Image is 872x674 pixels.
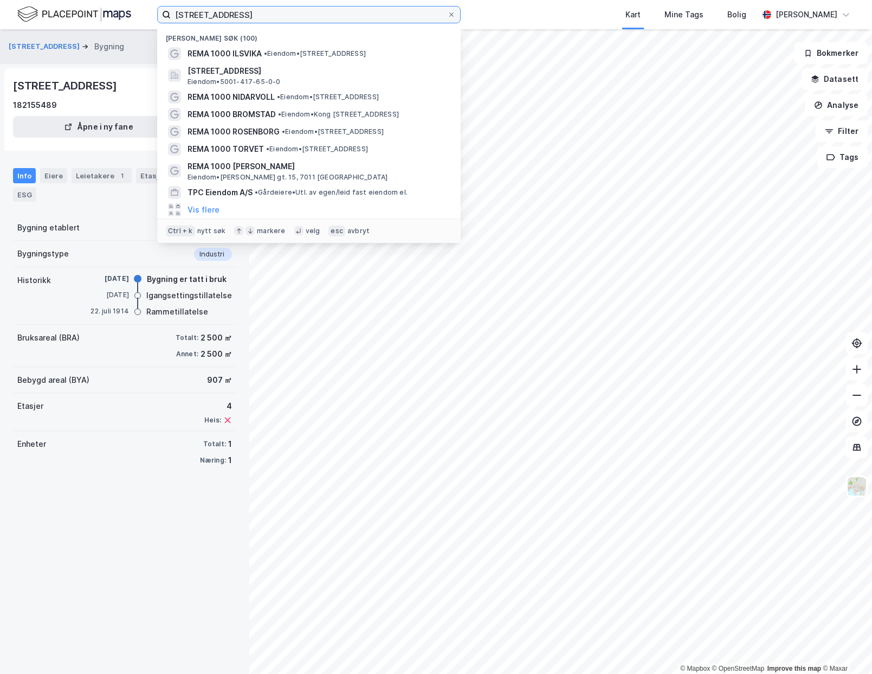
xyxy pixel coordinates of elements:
[188,173,387,182] span: Eiendom • [PERSON_NAME] gt. 15, 7011 [GEOGRAPHIC_DATA]
[266,145,368,153] span: Eiendom • [STREET_ADDRESS]
[306,227,320,235] div: velg
[146,289,232,302] div: Igangsettingstillatelse
[72,168,132,183] div: Leietakere
[17,274,51,287] div: Historikk
[86,290,129,300] div: [DATE]
[712,665,765,672] a: OpenStreetMap
[228,454,232,467] div: 1
[204,416,221,425] div: Heis:
[264,49,366,58] span: Eiendom • [STREET_ADDRESS]
[255,188,258,196] span: •
[203,440,226,448] div: Totalt:
[266,145,269,153] span: •
[188,78,281,86] span: Eiendom • 5001-417-65-0-0
[802,68,868,90] button: Datasett
[264,49,267,57] span: •
[347,227,370,235] div: avbryt
[176,350,198,358] div: Annet:
[117,170,127,181] div: 1
[188,143,264,156] span: REMA 1000 TORVET
[9,41,82,52] button: [STREET_ADDRESS]
[255,188,408,197] span: Gårdeiere • Utl. av egen/leid fast eiendom el.
[282,127,285,136] span: •
[816,120,868,142] button: Filter
[680,665,710,672] a: Mapbox
[176,333,198,342] div: Totalt:
[188,203,219,216] button: Vis flere
[94,40,124,53] div: Bygning
[140,171,207,181] div: Etasjer og enheter
[818,622,872,674] div: Kontrollprogram for chat
[17,374,89,387] div: Bebygd areal (BYA)
[197,227,226,235] div: nytt søk
[188,125,280,138] span: REMA 1000 ROSENBORG
[171,7,447,23] input: Søk på adresse, matrikkel, gårdeiere, leietakere eller personer
[13,188,36,202] div: ESG
[17,221,80,234] div: Bygning etablert
[188,65,448,78] span: [STREET_ADDRESS]
[817,146,868,168] button: Tags
[625,8,641,21] div: Kart
[847,476,867,497] img: Z
[282,127,384,136] span: Eiendom • [STREET_ADDRESS]
[228,438,232,451] div: 1
[146,305,208,318] div: Rammetillatelse
[17,400,43,413] div: Etasjer
[86,274,129,284] div: [DATE]
[328,226,345,236] div: esc
[13,116,184,138] button: Åpne i ny fane
[13,168,36,183] div: Info
[13,99,57,112] div: 182155489
[188,108,276,121] span: REMA 1000 BROMSTAD
[17,5,131,24] img: logo.f888ab2527a4732fd821a326f86c7f29.svg
[207,374,232,387] div: 907 ㎡
[818,622,872,674] iframe: Chat Widget
[664,8,703,21] div: Mine Tags
[201,348,232,361] div: 2 500 ㎡
[147,273,227,286] div: Bygning er tatt i bruk
[805,94,868,116] button: Analyse
[767,665,821,672] a: Improve this map
[201,331,232,344] div: 2 500 ㎡
[776,8,837,21] div: [PERSON_NAME]
[13,77,119,94] div: [STREET_ADDRESS]
[188,91,275,104] span: REMA 1000 NIDARVOLL
[727,8,746,21] div: Bolig
[188,47,262,60] span: REMA 1000 ILSVIKA
[157,25,461,45] div: [PERSON_NAME] søk (100)
[17,247,69,260] div: Bygningstype
[200,456,226,465] div: Næring:
[40,168,67,183] div: Eiere
[277,93,280,101] span: •
[278,110,399,119] span: Eiendom • Kong [STREET_ADDRESS]
[17,331,80,344] div: Bruksareal (BRA)
[204,400,232,413] div: 4
[188,186,253,199] span: TPC Eiendom A/S
[257,227,285,235] div: markere
[278,110,281,118] span: •
[86,306,129,316] div: 22. juli 1914
[17,438,46,451] div: Enheter
[277,93,379,101] span: Eiendom • [STREET_ADDRESS]
[795,42,868,64] button: Bokmerker
[188,160,448,173] span: REMA 1000 [PERSON_NAME]
[166,226,195,236] div: Ctrl + k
